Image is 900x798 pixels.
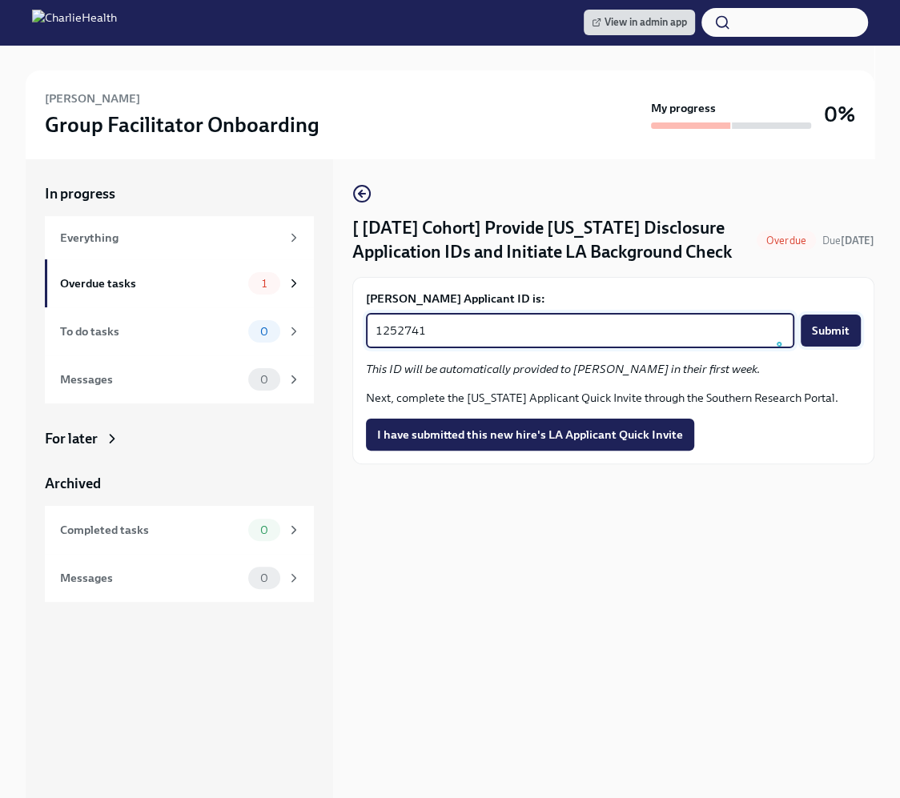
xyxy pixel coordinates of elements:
span: September 10th, 2025 10:00 [822,233,874,248]
span: View in admin app [592,14,687,30]
div: Completed tasks [60,521,242,539]
div: Messages [60,371,242,388]
strong: [DATE] [841,235,874,247]
span: Overdue [757,235,816,247]
span: 0 [251,524,278,536]
a: In progress [45,184,314,203]
button: Submit [801,315,861,347]
textarea: 1252741 [376,321,785,340]
a: Archived [45,474,314,493]
a: Everything [45,216,314,259]
div: To do tasks [60,323,242,340]
h3: 0% [824,100,855,129]
span: Submit [812,323,850,339]
span: Due [822,235,874,247]
a: To do tasks0 [45,307,314,355]
div: For later [45,429,98,448]
span: 0 [251,374,278,386]
a: Messages0 [45,355,314,403]
span: 0 [251,326,278,338]
img: CharlieHealth [32,10,117,35]
em: This ID will be automatically provided to [PERSON_NAME] in their first week. [366,362,760,376]
button: I have submitted this new hire's LA Applicant Quick Invite [366,419,694,451]
a: For later [45,429,314,448]
span: 1 [252,278,276,290]
a: Messages0 [45,554,314,602]
h6: [PERSON_NAME] [45,90,140,107]
div: Everything [60,229,280,247]
h3: Group Facilitator Onboarding [45,110,319,139]
a: Overdue tasks1 [45,259,314,307]
span: I have submitted this new hire's LA Applicant Quick Invite [377,427,683,443]
span: 0 [251,572,278,584]
p: Next, complete the [US_STATE] Applicant Quick Invite through the Southern Research Portal. [366,390,861,406]
a: View in admin app [584,10,695,35]
h4: [ [DATE] Cohort] Provide [US_STATE] Disclosure Application IDs and Initiate LA Background Check [352,216,750,264]
label: [PERSON_NAME] Applicant ID is: [366,291,861,307]
strong: My progress [651,100,716,116]
a: Completed tasks0 [45,506,314,554]
div: Messages [60,569,242,587]
div: Overdue tasks [60,275,242,292]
